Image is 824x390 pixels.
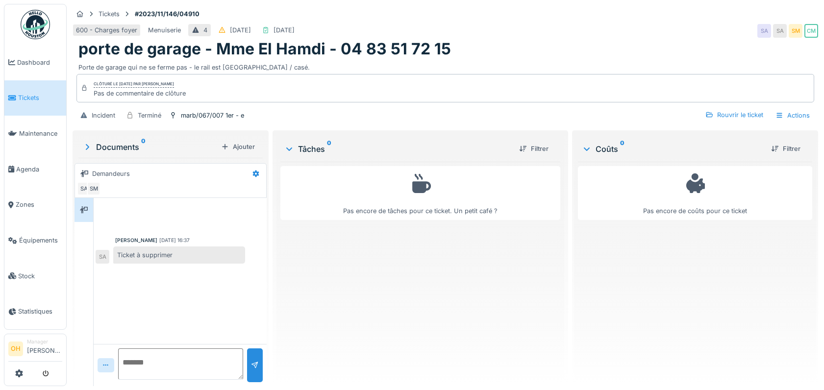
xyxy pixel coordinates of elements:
[115,237,157,244] div: [PERSON_NAME]
[77,182,91,195] div: SA
[148,25,181,35] div: Menuiserie
[16,200,62,209] span: Zones
[87,182,100,195] div: SM
[515,142,552,155] div: Filtrer
[8,341,23,356] li: OH
[16,165,62,174] span: Agenda
[18,271,62,281] span: Stock
[4,222,66,258] a: Équipements
[284,143,512,155] div: Tâches
[4,294,66,330] a: Statistiques
[584,171,806,216] div: Pas encore de coûts pour ce ticket
[757,24,771,38] div: SA
[230,25,251,35] div: [DATE]
[274,25,295,35] div: [DATE]
[78,40,451,58] h1: porte de garage - Mme El Hamdi - 04 83 51 72 15
[19,129,62,138] span: Maintenance
[203,25,207,35] div: 4
[96,250,109,264] div: SA
[4,45,66,80] a: Dashboard
[4,151,66,187] a: Agenda
[804,24,818,38] div: CM
[141,141,146,153] sup: 0
[4,116,66,151] a: Maintenance
[4,187,66,223] a: Zones
[767,142,804,155] div: Filtrer
[771,108,814,122] div: Actions
[620,143,624,155] sup: 0
[92,169,130,178] div: Demandeurs
[27,338,62,345] div: Manager
[217,140,259,153] div: Ajouter
[4,80,66,116] a: Tickets
[78,59,812,72] div: Porte de garage qui ne se ferme pas - le rail est [GEOGRAPHIC_DATA] / casé.
[327,143,331,155] sup: 0
[18,307,62,316] span: Statistiques
[17,58,62,67] span: Dashboard
[76,25,137,35] div: 600 - Charges foyer
[18,93,62,102] span: Tickets
[19,236,62,245] span: Équipements
[82,141,217,153] div: Documents
[94,81,174,88] div: Clôturé le [DATE] par [PERSON_NAME]
[789,24,802,38] div: SM
[181,111,244,120] div: marb/067/007 1er - e
[8,338,62,362] a: OH Manager[PERSON_NAME]
[773,24,787,38] div: SA
[99,9,120,19] div: Tickets
[94,89,186,98] div: Pas de commentaire de clôture
[159,237,190,244] div: [DATE] 16:37
[138,111,161,120] div: Terminé
[113,246,245,264] div: Ticket à supprimer
[582,143,763,155] div: Coûts
[27,338,62,359] li: [PERSON_NAME]
[131,9,203,19] strong: #2023/11/146/04910
[21,10,50,39] img: Badge_color-CXgf-gQk.svg
[92,111,115,120] div: Incident
[287,171,554,216] div: Pas encore de tâches pour ce ticket. Un petit café ?
[701,108,767,122] div: Rouvrir le ticket
[4,258,66,294] a: Stock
